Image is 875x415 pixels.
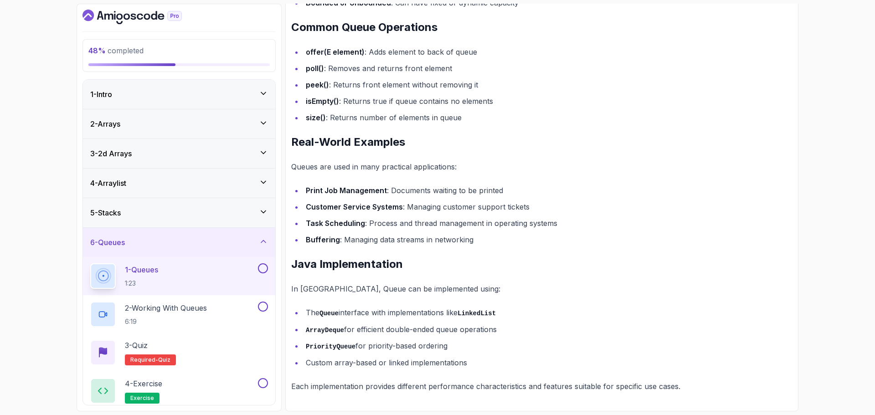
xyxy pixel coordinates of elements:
p: Queues are used in many practical applications: [291,160,793,173]
code: Queue [319,310,339,317]
strong: peek() [306,80,329,89]
strong: size() [306,113,326,122]
h2: Real-World Examples [291,135,793,149]
strong: isEmpty() [306,97,339,106]
li: for efficient double-ended queue operations [303,323,793,336]
button: 6-Queues [83,228,275,257]
button: 3-QuizRequired-quiz [90,340,268,365]
button: 2-Working With Queues6:19 [90,302,268,327]
li: Custom array-based or linked implementations [303,356,793,369]
li: : Process and thread management in operating systems [303,217,793,230]
span: quiz [158,356,170,364]
p: 3 - Quiz [125,340,148,351]
button: 5-Stacks [83,198,275,227]
h3: 4 - Arraylist [90,178,126,189]
span: completed [88,46,144,55]
strong: Customer Service Systems [306,202,403,211]
h3: 5 - Stacks [90,207,121,218]
li: : Returns true if queue contains no elements [303,95,793,108]
li: : Returns front element without removing it [303,78,793,91]
button: 1-Intro [83,80,275,109]
li: : Returns number of elements in queue [303,111,793,124]
p: 2 - Working With Queues [125,302,207,313]
a: Dashboard [82,10,203,24]
h3: 6 - Queues [90,237,125,248]
button: 4-Exerciseexercise [90,378,268,404]
span: exercise [130,395,154,402]
button: 3-2d Arrays [83,139,275,168]
p: 4 - Exercise [125,378,162,389]
strong: Print Job Management [306,186,387,195]
button: 4-Arraylist [83,169,275,198]
h3: 3 - 2d Arrays [90,148,132,159]
strong: Buffering [306,235,340,244]
h3: 1 - Intro [90,89,112,100]
strong: poll() [306,64,324,73]
li: : Managing customer support tickets [303,200,793,213]
p: Each implementation provides different performance characteristics and features suitable for spec... [291,380,793,393]
code: PriorityQueue [306,343,355,350]
span: Required- [130,356,158,364]
strong: offer(E element) [306,47,365,56]
li: : Adds element to back of queue [303,46,793,58]
p: In [GEOGRAPHIC_DATA], Queue can be implemented using: [291,282,793,295]
button: 1-Queues1:23 [90,263,268,289]
h2: Common Queue Operations [291,20,793,35]
li: The interface with implementations like [303,306,793,319]
p: 1 - Queues [125,264,158,275]
button: 2-Arrays [83,109,275,138]
code: LinkedList [458,310,496,317]
li: : Documents waiting to be printed [303,184,793,197]
li: : Removes and returns front element [303,62,793,75]
h2: Java Implementation [291,257,793,272]
p: 6:19 [125,317,207,326]
li: for priority-based ordering [303,339,793,353]
code: ArrayDeque [306,327,344,334]
p: 1:23 [125,279,158,288]
h3: 2 - Arrays [90,118,120,129]
strong: Task Scheduling [306,219,365,228]
li: : Managing data streams in networking [303,233,793,246]
span: 48 % [88,46,106,55]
